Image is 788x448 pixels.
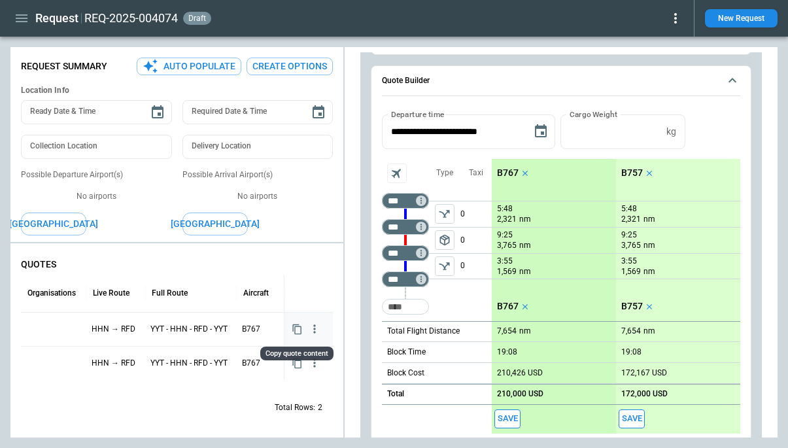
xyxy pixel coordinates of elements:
[494,409,521,428] span: Save this aircraft quote and copy details to clipboard
[186,14,209,23] span: draft
[382,271,429,287] div: Too short
[152,288,188,298] div: Full Route
[643,240,655,251] p: nm
[247,58,333,75] button: Create Options
[318,402,322,413] p: 2
[150,324,231,335] p: YYT - HHN - RFD - YYT
[519,266,531,277] p: nm
[643,266,655,277] p: nm
[621,326,641,336] p: 7,654
[27,288,76,298] div: Organisations
[305,99,332,126] button: Choose date
[460,201,492,227] p: 0
[21,61,107,72] p: Request Summary
[519,326,531,337] p: nm
[497,326,517,336] p: 7,654
[519,214,531,225] p: nm
[621,240,641,251] p: 3,765
[21,213,86,235] button: [GEOGRAPHIC_DATA]
[469,167,483,179] p: Taxi
[21,191,172,202] p: No airports
[497,230,513,240] p: 9:25
[497,204,513,214] p: 5:48
[497,301,519,312] p: B767
[528,118,554,145] button: Choose date, selected date is Oct 9, 2025
[21,259,333,270] p: QUOTES
[621,230,637,240] p: 9:25
[643,326,655,337] p: nm
[436,167,453,179] p: Type
[21,169,172,181] p: Possible Departure Airport(s)
[289,355,305,371] button: Copy quote content
[243,288,269,298] div: Aircraft
[435,230,454,250] span: Type of sector
[621,256,637,266] p: 3:55
[494,409,521,428] button: Save
[289,321,305,337] button: Copy quote content
[497,214,517,225] p: 2,321
[382,219,429,235] div: Too short
[182,191,334,202] p: No airports
[460,254,492,279] p: 0
[150,358,231,369] p: YYT - HHN - RFD - YYT
[382,193,429,209] div: Not found
[497,240,517,251] p: 3,765
[382,114,740,434] div: Quote Builder
[492,159,740,434] div: scrollable content
[387,164,407,183] span: Aircraft selection
[497,389,543,399] p: 210,000 USD
[621,347,642,357] p: 19:08
[21,86,333,95] h6: Location Info
[242,358,284,369] p: B767
[621,368,667,378] p: 172,167 USD
[621,204,637,214] p: 5:48
[35,10,78,26] h1: Request
[519,240,531,251] p: nm
[497,368,543,378] p: 210,426 USD
[260,347,334,360] div: Copy quote content
[621,389,668,399] p: 172,000 USD
[145,99,171,126] button: Choose date
[497,256,513,266] p: 3:55
[382,66,740,96] button: Quote Builder
[705,9,778,27] button: New Request
[666,126,676,137] p: kg
[435,230,454,250] button: left aligned
[643,214,655,225] p: nm
[92,324,140,335] p: HHN → RFD
[382,299,429,315] div: Too short
[382,77,430,85] h6: Quote Builder
[84,10,178,26] h2: REQ-2025-004074
[137,58,241,75] button: Auto Populate
[435,204,454,224] button: left aligned
[570,109,617,120] label: Cargo Weight
[621,266,641,277] p: 1,569
[497,266,517,277] p: 1,569
[621,301,643,312] p: B757
[621,214,641,225] p: 2,321
[182,169,334,181] p: Possible Arrival Airport(s)
[242,324,284,335] p: B767
[387,347,426,358] p: Block Time
[435,204,454,224] span: Type of sector
[619,409,645,428] button: Save
[182,213,248,235] button: [GEOGRAPHIC_DATA]
[497,347,517,357] p: 19:08
[497,167,519,179] p: B767
[275,402,315,413] p: Total Rows:
[387,390,404,398] h6: Total
[391,109,445,120] label: Departure time
[619,409,645,428] span: Save this aircraft quote and copy details to clipboard
[387,368,424,379] p: Block Cost
[438,233,451,247] span: package_2
[92,358,140,369] p: HHN → RFD
[621,167,643,179] p: B757
[435,256,454,276] button: left aligned
[382,245,429,261] div: Too short
[435,256,454,276] span: Type of sector
[387,326,460,337] p: Total Flight Distance
[93,288,129,298] div: Live Route
[460,228,492,253] p: 0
